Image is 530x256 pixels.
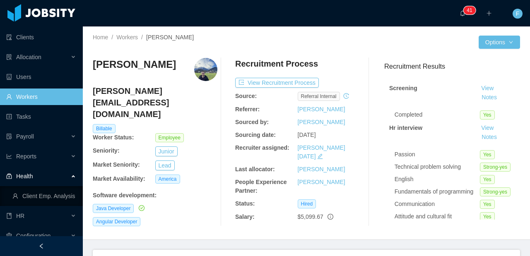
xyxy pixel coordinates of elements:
div: Fundamentals of programming [395,187,480,196]
i: icon: check-circle [139,205,145,211]
p: 1 [470,6,472,14]
h4: Recruitment Process [235,58,318,69]
span: Billable [93,124,116,133]
i: icon: solution [6,54,12,60]
span: Allocation [16,54,41,60]
strong: Screening [389,85,417,91]
span: [DATE] [298,132,316,138]
span: info-circle [328,214,333,220]
b: Worker Status: [93,134,134,141]
span: Employee [155,133,184,142]
i: icon: history [343,93,349,99]
button: Junior [155,146,178,156]
span: Yes [480,212,495,221]
b: Software development : [93,192,157,199]
b: Market Availability: [93,175,145,182]
button: Lead [155,160,175,170]
a: [PERSON_NAME][DATE] [298,144,345,160]
span: Yes [480,110,495,120]
b: Sourcing date: [235,132,276,138]
span: $5,099.67 [298,213,323,220]
a: icon: check-circle [137,205,145,211]
h3: [PERSON_NAME] [93,58,176,71]
div: English [395,175,480,184]
span: Yes [480,150,495,159]
span: Reports [16,153,36,160]
a: icon: robotUsers [6,69,76,85]
i: icon: line-chart [6,153,12,159]
i: icon: bell [460,10,465,16]
span: Referral internal [298,92,340,101]
div: Completed [395,110,480,119]
span: Angular Developer [93,217,140,226]
div: Technical problem solving [395,163,480,171]
b: Market Seniority: [93,161,140,168]
span: Health [16,173,33,179]
b: Recruiter assigned: [235,144,289,151]
a: icon: userWorkers [6,89,76,105]
a: View [478,124,496,131]
a: Home [93,34,108,41]
span: Java Developer [93,204,134,213]
span: America [155,175,180,184]
a: icon: exportView Recruitment Process [235,79,319,86]
img: a2a3eb99-632e-4758-b6df-002eb1113eb8_664f7db385d9c-400w.png [194,58,217,81]
a: icon: userClient Emp. Analysis [12,188,76,204]
button: Optionsicon: down [479,36,520,49]
div: Attitude and cultural fit [395,212,480,221]
h3: Recruitment Results [384,61,520,72]
span: / [111,34,113,41]
a: [PERSON_NAME] [298,106,345,112]
i: icon: medicine-box [6,173,12,179]
button: Notes [478,93,500,103]
b: People Experience Partner: [235,179,287,194]
span: Strong-yes [480,163,511,172]
button: icon: exportView Recruitment Process [235,78,319,88]
span: Strong-yes [480,187,511,196]
b: Seniority: [93,147,120,154]
a: View [478,85,496,91]
a: [PERSON_NAME] [298,119,345,125]
span: [PERSON_NAME] [146,34,194,41]
b: Source: [235,93,257,99]
i: icon: plus [486,10,492,16]
i: icon: book [6,213,12,219]
a: Workers [116,34,138,41]
b: Status: [235,200,255,207]
i: icon: file-protect [6,134,12,139]
span: Hired [298,199,316,208]
b: Salary: [235,213,255,220]
sup: 41 [463,6,475,14]
span: F [516,9,520,19]
b: Sourced by: [235,119,269,125]
span: Configuration [16,232,51,239]
a: [PERSON_NAME] [298,166,345,172]
b: Referrer: [235,106,260,112]
i: icon: edit [317,153,323,159]
a: [PERSON_NAME] [298,179,345,185]
span: HR [16,213,24,219]
button: Notes [478,132,500,142]
div: Passion [395,150,480,159]
h4: [PERSON_NAME][EMAIL_ADDRESS][DOMAIN_NAME] [93,85,217,120]
span: Payroll [16,133,34,140]
span: Yes [480,200,495,209]
span: Yes [480,175,495,184]
p: 4 [467,6,470,14]
a: icon: profileTasks [6,108,76,125]
div: Communication [395,200,480,208]
a: icon: auditClients [6,29,76,45]
strong: Hr interview [389,124,422,131]
span: / [141,34,143,41]
b: Last allocator: [235,166,275,172]
i: icon: setting [6,233,12,239]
